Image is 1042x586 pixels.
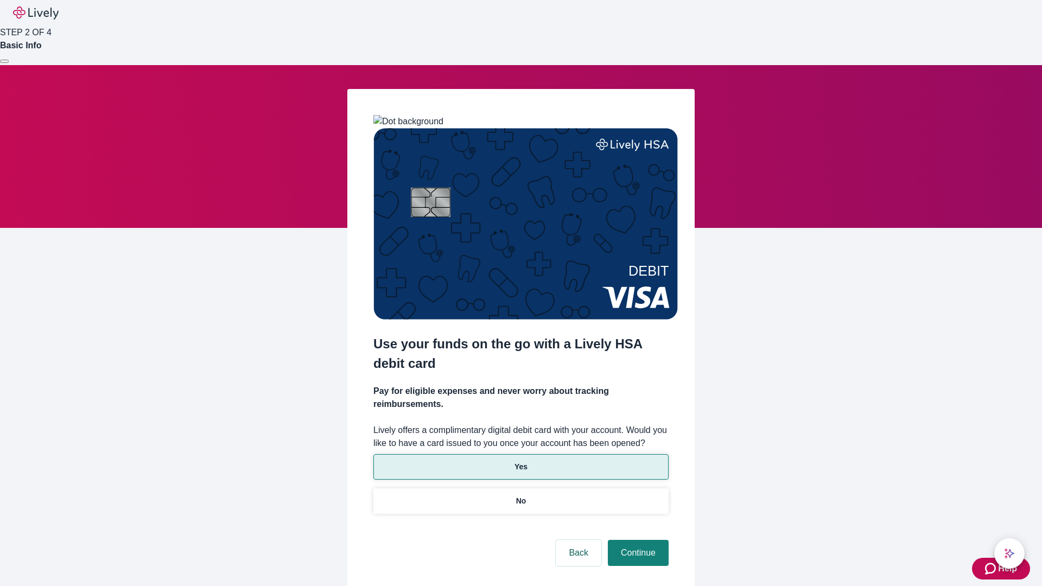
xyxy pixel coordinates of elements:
[985,562,998,575] svg: Zendesk support icon
[13,7,59,20] img: Lively
[373,385,669,411] h4: Pay for eligible expenses and never worry about tracking reimbursements.
[994,538,1025,569] button: chat
[514,461,528,473] p: Yes
[998,562,1017,575] span: Help
[516,495,526,507] p: No
[972,558,1030,579] button: Zendesk support iconHelp
[373,115,443,128] img: Dot background
[373,454,669,480] button: Yes
[373,488,669,514] button: No
[1004,548,1015,559] svg: Lively AI Assistant
[556,540,601,566] button: Back
[608,540,669,566] button: Continue
[373,334,669,373] h2: Use your funds on the go with a Lively HSA debit card
[373,128,678,320] img: Debit card
[373,424,669,450] label: Lively offers a complimentary digital debit card with your account. Would you like to have a card...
